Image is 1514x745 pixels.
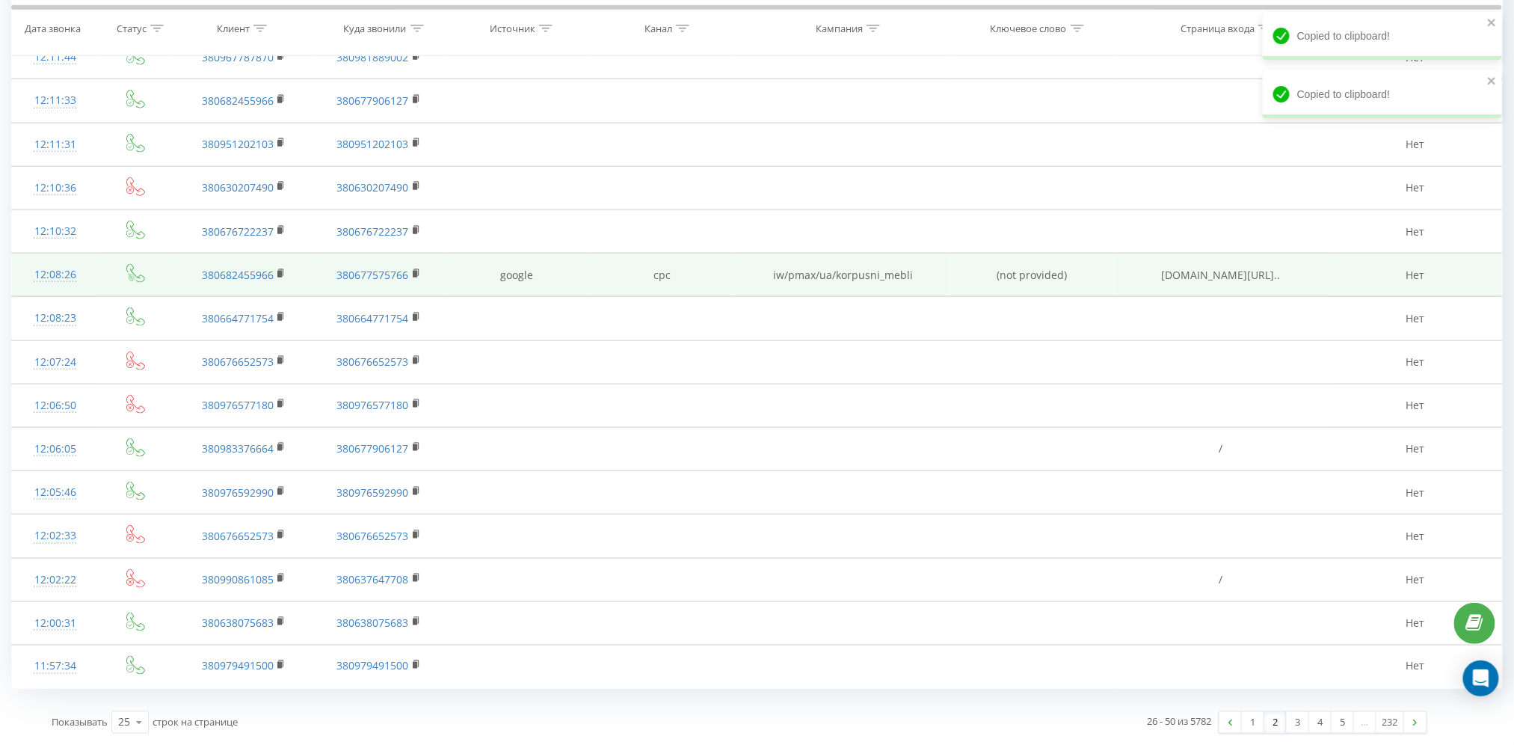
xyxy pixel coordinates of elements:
[1263,12,1502,60] div: Copied to clipboard!
[1329,515,1502,558] td: Нет
[1181,22,1255,34] div: Страница входа
[1264,712,1287,733] a: 2
[117,22,147,34] div: Статус
[27,174,83,203] div: 12:10:36
[1487,16,1498,31] button: close
[202,572,274,586] a: 380990861085
[337,311,409,325] a: 380664771754
[337,485,409,500] a: 380976592990
[337,398,409,412] a: 380976577180
[27,86,83,115] div: 12:11:33
[344,22,407,34] div: Куда звонили
[27,304,83,333] div: 12:08:23
[735,254,951,297] td: iw/pmax/ua/korpusni_mebli
[202,485,274,500] a: 380976592990
[1329,340,1502,384] td: Нет
[337,180,409,194] a: 380630207490
[27,130,83,159] div: 12:11:31
[27,217,83,246] div: 12:10:32
[27,565,83,595] div: 12:02:22
[1329,645,1502,688] td: Нет
[490,22,535,34] div: Источник
[52,716,108,729] span: Показывать
[1463,660,1499,696] div: Open Intercom Messenger
[202,93,274,108] a: 380682455966
[27,260,83,289] div: 12:08:26
[816,22,863,34] div: Кампания
[337,137,409,151] a: 380951202103
[202,180,274,194] a: 380630207490
[589,254,735,297] td: cpc
[27,478,83,507] div: 12:05:46
[1329,558,1502,601] td: Нет
[1329,427,1502,470] td: Нет
[337,355,409,369] a: 380676652573
[217,22,250,34] div: Клиент
[1329,123,1502,166] td: Нет
[337,529,409,543] a: 380676652573
[1329,384,1502,427] td: Нет
[1329,210,1502,254] td: Нет
[1148,714,1212,729] div: 26 - 50 из 5782
[202,268,274,282] a: 380682455966
[443,254,589,297] td: google
[202,137,274,151] a: 380951202103
[1287,712,1309,733] a: 3
[1242,712,1264,733] a: 1
[1309,712,1332,733] a: 4
[1332,712,1354,733] a: 5
[1329,297,1502,340] td: Нет
[27,435,83,464] div: 12:06:05
[153,716,238,729] span: строк на странице
[337,659,409,673] a: 380979491500
[337,616,409,630] a: 380638075683
[337,268,409,282] a: 380677575766
[118,715,130,730] div: 25
[27,348,83,377] div: 12:07:24
[337,441,409,456] a: 380677906127
[202,529,274,543] a: 380676652573
[202,616,274,630] a: 380638075683
[991,22,1067,34] div: Ключевое слово
[1329,471,1502,515] td: Нет
[202,398,274,412] a: 380976577180
[1329,254,1502,297] td: Нет
[951,254,1113,297] td: (not provided)
[1263,70,1502,118] div: Copied to clipboard!
[202,441,274,456] a: 380983376664
[1113,558,1329,601] td: /
[1162,268,1281,282] span: [DOMAIN_NAME][URL]..
[1354,712,1376,733] div: …
[337,50,409,64] a: 380981889002
[202,355,274,369] a: 380676652573
[1376,712,1404,733] a: 232
[337,93,409,108] a: 380677906127
[27,652,83,681] div: 11:57:34
[202,50,274,64] a: 380967787870
[202,659,274,673] a: 380979491500
[27,391,83,420] div: 12:06:50
[1487,75,1498,89] button: close
[644,22,672,34] div: Канал
[1329,166,1502,209] td: Нет
[27,609,83,638] div: 12:00:31
[27,43,83,72] div: 12:11:44
[1329,601,1502,645] td: Нет
[202,311,274,325] a: 380664771754
[25,22,81,34] div: Дата звонка
[202,224,274,239] a: 380676722237
[27,521,83,551] div: 12:02:33
[337,224,409,239] a: 380676722237
[1113,427,1329,470] td: /
[337,572,409,586] a: 380637647708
